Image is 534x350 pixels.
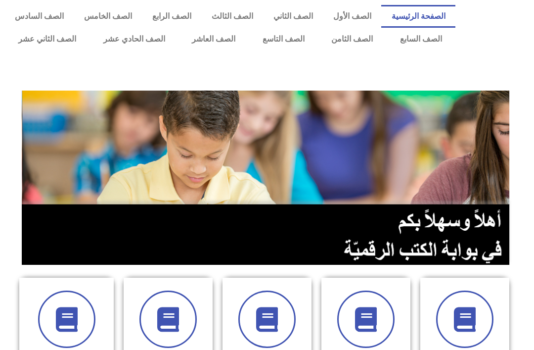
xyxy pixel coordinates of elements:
[202,5,264,28] a: الصف الثالث
[323,5,381,28] a: الصف الأول
[89,28,178,50] a: الصف الحادي عشر
[74,5,142,28] a: الصف الخامس
[386,28,455,50] a: الصف السابع
[5,28,90,50] a: الصف الثاني عشر
[178,28,249,50] a: الصف العاشر
[318,28,387,50] a: الصف الثامن
[249,28,318,50] a: الصف التاسع
[142,5,202,28] a: الصف الرابع
[381,5,455,28] a: الصفحة الرئيسية
[5,5,74,28] a: الصف السادس
[263,5,323,28] a: الصف الثاني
